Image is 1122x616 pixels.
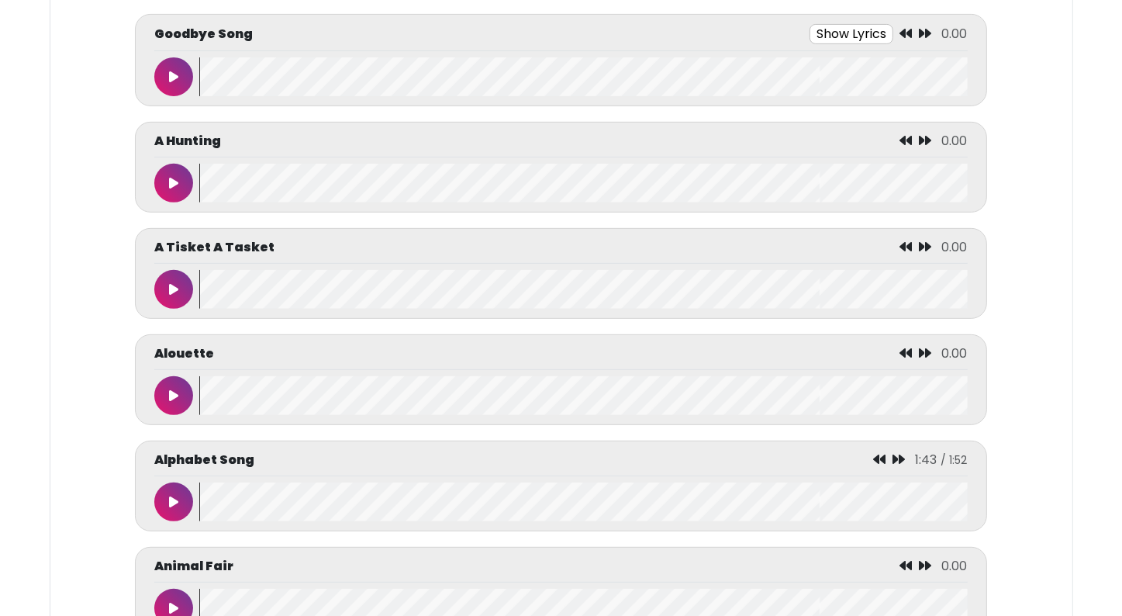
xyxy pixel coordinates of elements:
[942,557,968,575] span: 0.00
[154,344,214,363] p: Alouette
[154,557,233,576] p: Animal Fair
[916,451,937,469] span: 1:43
[154,451,254,469] p: Alphabet Song
[942,132,968,150] span: 0.00
[941,452,968,468] span: / 1:52
[810,24,893,44] button: Show Lyrics
[154,132,221,151] p: A Hunting
[942,25,968,43] span: 0.00
[942,344,968,362] span: 0.00
[154,25,253,43] p: Goodbye Song
[942,238,968,256] span: 0.00
[154,238,274,257] p: A Tisket A Tasket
